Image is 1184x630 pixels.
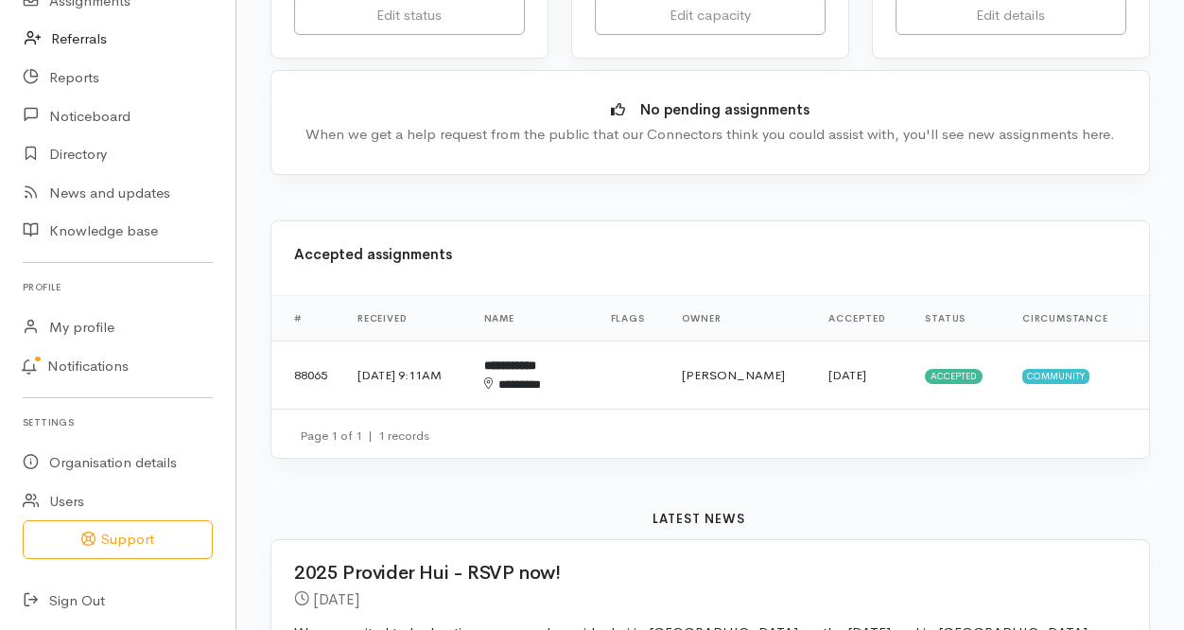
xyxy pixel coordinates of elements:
[294,245,452,263] b: Accepted assignments
[313,589,359,609] time: [DATE]
[640,100,810,118] b: No pending assignments
[300,124,1121,146] div: When we get a help request from the public that our Connectors think you could assist with, you'l...
[667,341,814,410] td: [PERSON_NAME]
[342,341,469,410] td: [DATE] 9:11AM
[294,563,1104,584] h2: 2025 Provider Hui - RSVP now!
[1022,369,1089,384] span: Community
[469,296,596,341] th: Name
[828,367,866,383] time: [DATE]
[23,410,213,435] h6: Settings
[23,274,213,300] h6: Profile
[300,428,429,444] small: Page 1 of 1 1 records
[23,520,213,559] button: Support
[596,296,667,341] th: Flags
[813,296,910,341] th: Accepted
[925,369,983,384] span: Accepted
[368,428,373,444] span: |
[910,296,1007,341] th: Status
[653,511,745,527] b: Latest news
[667,296,814,341] th: Owner
[271,296,342,341] th: #
[271,341,342,410] td: 88065
[1007,296,1149,341] th: Circumstance
[342,296,469,341] th: Received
